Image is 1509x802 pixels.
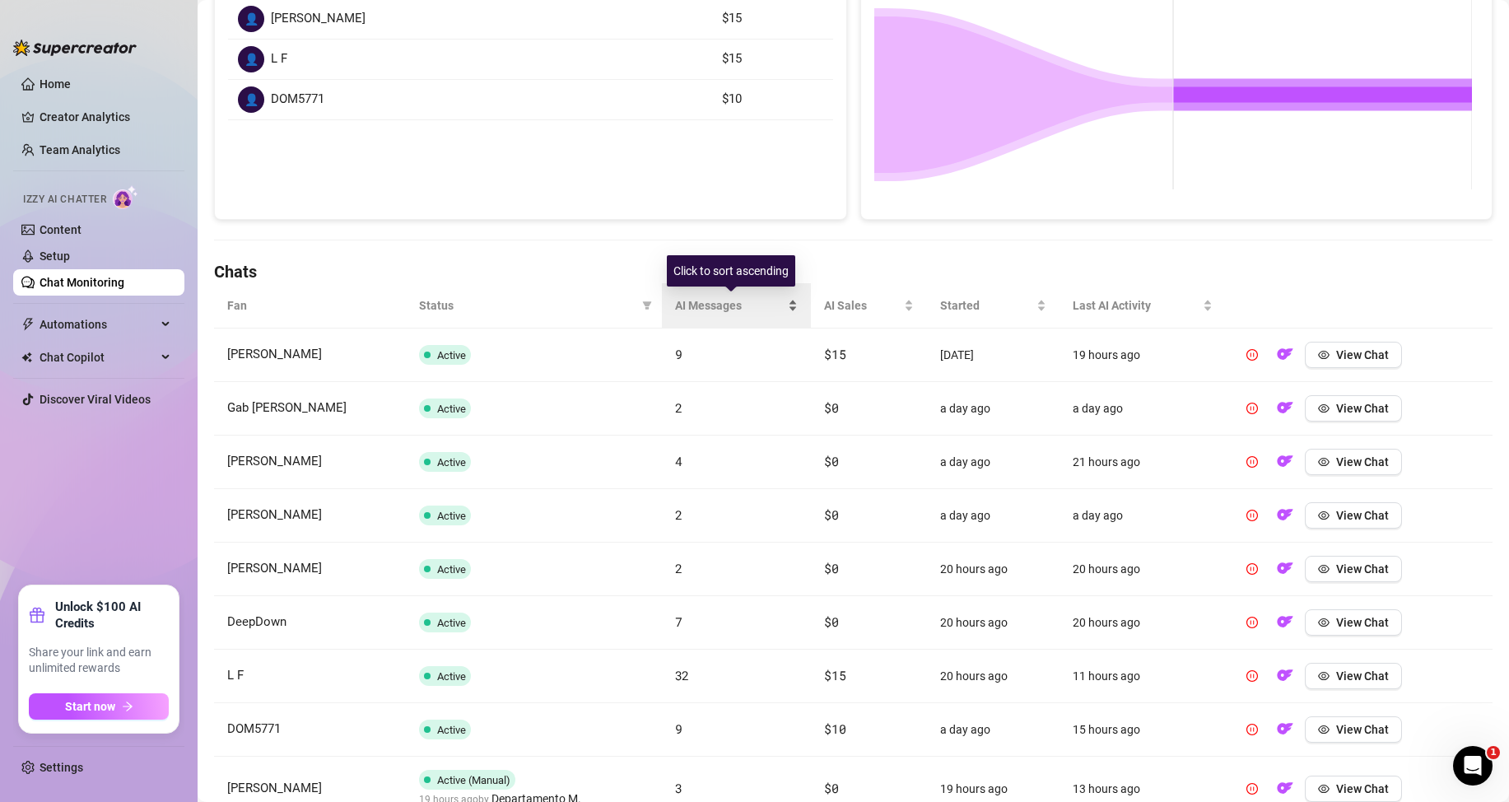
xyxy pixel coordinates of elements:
a: OF [1272,566,1298,579]
span: [PERSON_NAME] [227,454,322,469]
span: Active [437,563,466,576]
div: Click to sort ascending [667,255,795,287]
img: logo-BBDzfeDw.svg [13,40,137,56]
span: Active [437,510,466,522]
span: L F [271,49,287,69]
img: OF [1277,453,1293,469]
span: pause-circle [1246,456,1258,468]
article: $15 [722,49,823,69]
button: OF [1272,449,1298,475]
th: Last AI Activity [1060,283,1226,329]
span: View Chat [1336,669,1389,683]
a: OF [1272,352,1298,365]
span: View Chat [1336,348,1389,361]
span: View Chat [1336,723,1389,736]
button: OF [1272,716,1298,743]
span: pause-circle [1246,670,1258,682]
img: OF [1277,399,1293,416]
img: OF [1277,346,1293,362]
div: 👤 [238,6,264,32]
span: thunderbolt [21,318,35,331]
span: $0 [824,613,838,630]
span: $0 [824,780,838,796]
span: 4 [675,453,682,469]
a: Creator Analytics [40,104,171,130]
span: Status [419,296,636,315]
span: eye [1318,510,1330,521]
span: eye [1318,670,1330,682]
a: Discover Viral Videos [40,393,151,406]
span: 1 [1487,746,1500,759]
a: OF [1272,512,1298,525]
button: View Chat [1305,663,1402,689]
img: OF [1277,720,1293,737]
img: OF [1277,613,1293,630]
button: OF [1272,609,1298,636]
span: Active [437,403,466,415]
span: pause-circle [1246,783,1258,795]
span: L F [227,668,244,683]
button: View Chat [1305,342,1402,368]
span: View Chat [1336,562,1389,576]
th: AI Sales [811,283,927,329]
td: 19 hours ago [1060,329,1226,382]
a: Team Analytics [40,143,120,156]
td: a day ago [927,703,1060,757]
td: a day ago [927,382,1060,436]
button: View Chat [1305,502,1402,529]
h4: Chats [214,260,1493,283]
span: 9 [675,720,682,737]
span: AI Messages [675,296,785,315]
button: View Chat [1305,609,1402,636]
img: AI Chatter [113,185,138,209]
button: View Chat [1305,556,1402,582]
a: OF [1272,726,1298,739]
td: 15 hours ago [1060,703,1226,757]
span: DeepDown [227,614,286,629]
span: [PERSON_NAME] [271,9,366,29]
span: $15 [824,667,845,683]
span: eye [1318,349,1330,361]
span: Started [940,296,1033,315]
span: Active (Manual) [437,774,510,786]
article: $10 [722,90,823,110]
td: 20 hours ago [1060,596,1226,650]
span: Share your link and earn unlimited rewards [29,645,169,677]
img: Chat Copilot [21,352,32,363]
span: [PERSON_NAME] [227,781,322,795]
span: $10 [824,720,845,737]
img: OF [1277,506,1293,523]
span: Last AI Activity [1073,296,1199,315]
span: Izzy AI Chatter [23,192,106,207]
td: a day ago [927,436,1060,489]
span: DOM5771 [227,721,281,736]
span: gift [29,607,45,623]
a: Content [40,223,82,236]
span: eye [1318,724,1330,735]
button: View Chat [1305,716,1402,743]
img: OF [1277,560,1293,576]
span: eye [1318,403,1330,414]
span: filter [642,301,652,310]
span: Gab [PERSON_NAME] [227,400,347,415]
a: Chat Monitoring [40,276,124,289]
th: AI Messages [662,283,812,329]
button: OF [1272,395,1298,422]
span: 9 [675,346,682,362]
span: [PERSON_NAME] [227,507,322,522]
span: eye [1318,456,1330,468]
span: [PERSON_NAME] [227,347,322,361]
td: 20 hours ago [927,596,1060,650]
td: a day ago [1060,382,1226,436]
span: pause-circle [1246,724,1258,735]
span: $0 [824,560,838,576]
span: Chat Copilot [40,344,156,371]
a: OF [1272,459,1298,472]
span: 7 [675,613,682,630]
td: 20 hours ago [1060,543,1226,596]
span: Active [437,349,466,361]
span: $15 [824,346,845,362]
span: AI Sales [824,296,901,315]
span: eye [1318,563,1330,575]
span: DOM5771 [271,90,324,110]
